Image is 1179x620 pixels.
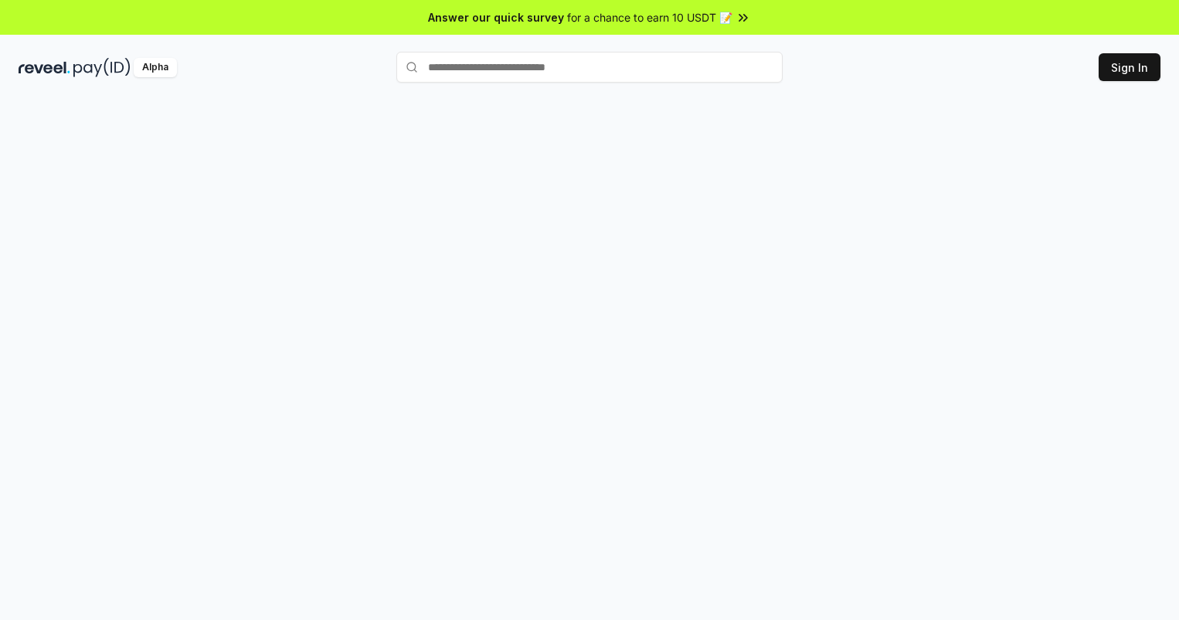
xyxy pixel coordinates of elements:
div: Alpha [134,58,177,77]
img: pay_id [73,58,131,77]
span: Answer our quick survey [428,9,564,25]
img: reveel_dark [19,58,70,77]
button: Sign In [1099,53,1160,81]
span: for a chance to earn 10 USDT 📝 [567,9,732,25]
